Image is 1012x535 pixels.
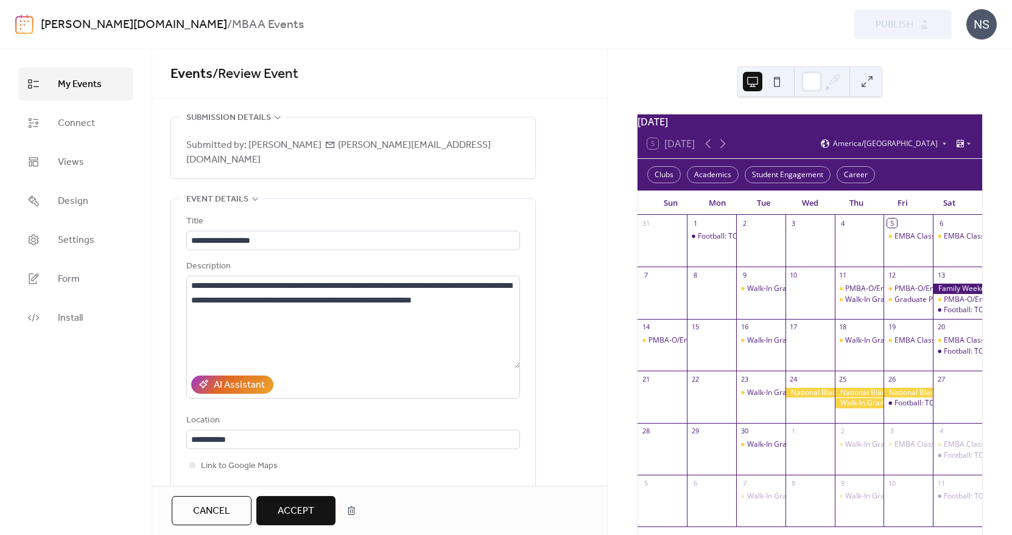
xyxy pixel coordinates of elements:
div: PMBA-O/Energy/MSSC Class Weekend [648,335,779,346]
div: Walk-In Graduate Advising (Virtual) [845,439,963,450]
div: EMBA Class Weekend [884,231,933,242]
div: 20 [936,323,946,332]
div: 5 [887,219,896,228]
div: 11 [936,478,946,488]
div: 3 [789,219,798,228]
span: America/[GEOGRAPHIC_DATA] [833,140,938,147]
div: 16 [740,323,749,332]
div: Walk-In Graduate Advising (Virtual) [835,295,884,305]
div: Walk-In Graduate Advising (Virtual) [747,335,865,346]
div: Walk-In Graduate Advising (Virtual) [835,491,884,502]
button: Cancel [172,496,251,525]
div: AI Assistant [214,378,265,393]
b: MBAA Events [232,13,304,37]
div: Family Weekend [933,284,982,294]
div: Career [837,166,875,183]
span: Submitted by: [PERSON_NAME] [PERSON_NAME][EMAIL_ADDRESS][DOMAIN_NAME] [186,138,520,167]
div: Walk-In Graduate Advising (Virtual) [835,335,884,346]
span: Views [58,155,84,170]
div: Clubs [647,166,681,183]
div: 28 [641,427,650,436]
div: Student Engagement [745,166,831,183]
a: Views [18,145,133,178]
div: 21 [641,374,650,383]
div: PMBA-O/Energy/MSSC Class Weekend [638,335,687,346]
div: EMBA Class Weekend [884,439,933,450]
a: Settings [18,223,133,256]
a: [PERSON_NAME][DOMAIN_NAME] [41,13,227,37]
img: logo [15,15,33,34]
div: PMBA-O/Energy/MSSC Class Weekend [933,295,982,305]
div: 7 [641,270,650,279]
div: 26 [887,374,896,383]
div: 10 [887,478,896,488]
a: Design [18,184,133,217]
div: 2 [838,427,848,436]
div: 13 [936,270,946,279]
div: 2 [740,219,749,228]
span: / Review Event [213,61,298,88]
div: National Black MBA Career Expo [835,388,884,398]
div: Academics [687,166,739,183]
div: 23 [740,374,749,383]
div: Football: TCU @ UNC [698,231,769,242]
div: Sat [926,191,972,215]
a: My Events [18,68,133,100]
a: Events [170,61,213,88]
div: Football: TCU vs KSU [933,491,982,502]
div: 3 [887,427,896,436]
div: 24 [789,374,798,383]
div: Walk-In Graduate Advising (Virtual) [835,439,884,450]
div: EMBA Class Weekend [884,335,933,346]
div: 30 [740,427,749,436]
div: Sun [647,191,694,215]
div: Graduate Programs Weekend - Pickleball [884,295,933,305]
div: 6 [936,219,946,228]
div: Football: TCU @ UNC [687,231,736,242]
div: 27 [936,374,946,383]
span: Connect [58,116,95,131]
div: 4 [838,219,848,228]
div: EMBA Class Weekend [933,439,982,450]
div: 1 [789,427,798,436]
div: EMBA Class Weekend [894,335,969,346]
div: 8 [690,270,700,279]
div: 6 [690,478,700,488]
span: Submission details [186,111,271,125]
span: My Events [58,77,102,92]
div: Football: TCU @ ASU [894,398,965,408]
div: Walk-In Graduate Advising (Virtual) [736,491,785,502]
div: 29 [690,427,700,436]
div: Description [186,259,518,274]
div: 31 [641,219,650,228]
div: Walk-In Graduate Advising (Virtual) [736,439,785,450]
div: 12 [887,270,896,279]
div: National Black MBA Career Expo [785,388,835,398]
div: Football: TCU @ ASU [884,398,933,408]
div: 9 [838,478,848,488]
div: Thu [833,191,879,215]
div: EMBA Class Weekend [933,231,982,242]
div: PMBA-O/Energy/MSSC Class Weekend [845,284,976,294]
span: Settings [58,233,94,248]
div: PMBA-O/Energy/MSSC Class Weekend [884,284,933,294]
div: 15 [690,323,700,332]
span: Link to Google Maps [201,459,278,474]
div: EMBA Class Weekend [894,231,969,242]
div: EMBA Class Weekend [894,439,969,450]
div: 19 [887,323,896,332]
a: Install [18,301,133,334]
div: 7 [740,478,749,488]
span: Design [58,194,88,209]
div: 10 [789,270,798,279]
div: 5 [641,478,650,488]
div: 4 [936,427,946,436]
div: 17 [789,323,798,332]
span: Event details [186,192,248,207]
div: Tue [740,191,787,215]
div: Football: TCU vs SMU [933,346,982,357]
div: 9 [740,270,749,279]
div: 11 [838,270,848,279]
div: [DATE] [638,114,982,129]
div: NS [966,9,997,40]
